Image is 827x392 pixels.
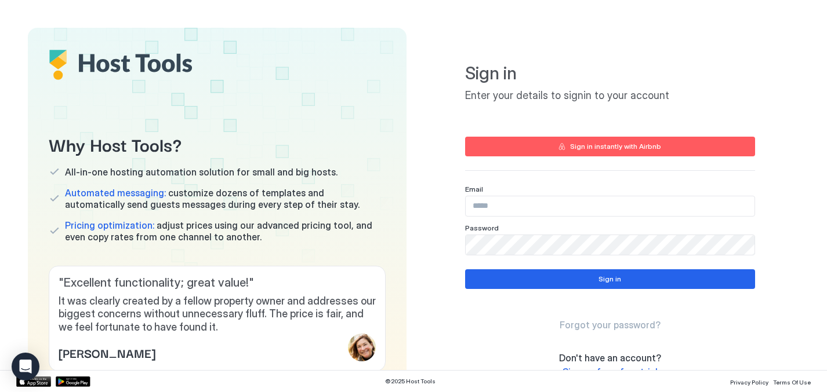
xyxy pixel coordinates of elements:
div: Open Intercom Messenger [12,353,39,380]
button: Sign in [465,269,755,289]
span: customize dozens of templates and automatically send guests messages during every step of their s... [65,187,386,210]
span: Why Host Tools? [49,131,386,157]
a: App Store [16,376,51,387]
span: Sign up for a free trial [563,366,658,378]
span: Pricing optimization: [65,219,154,231]
a: Terms Of Use [773,375,811,387]
span: Enter your details to signin to your account [465,89,755,102]
span: Email [465,185,483,193]
span: Sign in [465,63,755,85]
a: Google Play Store [56,376,90,387]
span: Don't have an account? [559,352,661,364]
a: Privacy Policy [730,375,768,387]
div: Sign in instantly with Airbnb [570,141,661,152]
div: profile [348,334,376,361]
span: Automated messaging: [65,187,166,199]
span: Forgot your password? [560,319,661,331]
span: Password [465,224,499,232]
button: Sign in instantly with Airbnb [465,137,755,156]
span: It was clearly created by a fellow property owner and addresses our biggest concerns without unne... [59,295,376,334]
input: Input Field [466,196,755,216]
span: Terms Of Use [773,379,811,386]
span: " Excellent functionality; great value! " [59,276,376,290]
span: All-in-one hosting automation solution for small and big hosts. [65,166,338,178]
span: adjust prices using our advanced pricing tool, and even copy rates from one channel to another. [65,219,386,243]
div: Sign in [599,274,621,284]
a: Forgot your password? [560,319,661,331]
span: © 2025 Host Tools [385,378,436,385]
input: Input Field [466,235,755,255]
a: Sign up for a free trial [563,366,658,378]
span: [PERSON_NAME] [59,344,155,361]
span: Privacy Policy [730,379,768,386]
